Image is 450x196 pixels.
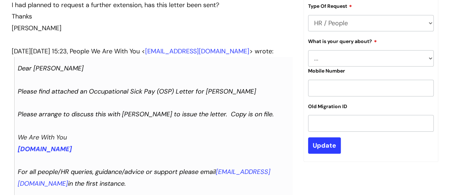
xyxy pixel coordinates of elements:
[12,46,293,57] div: [DATE][DATE] 15:23, People We Are With You < > wrote:
[18,133,67,142] span: We Are With You
[308,104,347,110] label: Old Migration ID
[68,179,126,188] span: in the first instance.
[145,47,249,55] a: [EMAIL_ADDRESS][DOMAIN_NAME]
[18,87,256,96] span: Please find attached an Occupational Sick Pay (OSP) Letter for [PERSON_NAME]
[308,37,377,44] label: What is your query about?
[12,22,293,34] div: [PERSON_NAME]
[308,2,352,9] label: Type Of Request
[18,168,216,176] span: For all people/HR queries, guidance/advice or support please email
[18,145,72,153] a: [DOMAIN_NAME]
[12,11,293,22] div: Thanks
[18,64,84,73] span: Dear [PERSON_NAME]
[18,110,274,118] span: Please arrange to discuss this with [PERSON_NAME] to issue the letter. Copy is on file.
[308,137,341,154] input: Update
[18,168,270,187] a: [EMAIL_ADDRESS][DOMAIN_NAME]
[308,68,345,74] label: Mobile Number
